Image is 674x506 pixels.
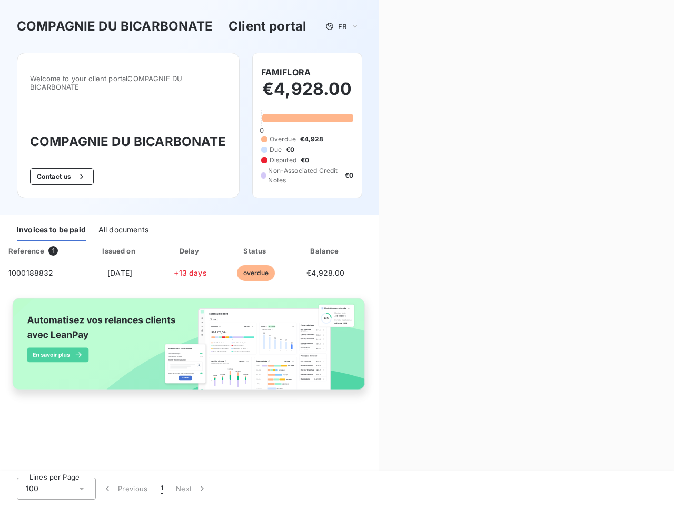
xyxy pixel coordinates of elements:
[260,126,264,134] span: 0
[8,268,54,277] span: 1000188832
[270,134,296,144] span: Overdue
[83,246,156,256] div: Issued on
[4,293,375,405] img: banner
[98,219,148,241] div: All documents
[291,246,360,256] div: Balance
[161,483,163,494] span: 1
[364,246,417,256] div: PDF
[26,483,38,494] span: 100
[170,478,214,500] button: Next
[154,478,170,500] button: 1
[268,166,340,185] span: Non-Associated Credit Notes
[174,268,206,277] span: +13 days
[17,17,213,36] h3: COMPAGNIE DU BICARBONATE
[338,22,346,31] span: FR
[270,155,296,165] span: Disputed
[261,79,353,110] h2: €4,928.00
[286,145,294,154] span: €0
[107,268,132,277] span: [DATE]
[17,219,86,241] div: Invoices to be paid
[30,168,94,185] button: Contact us
[229,17,306,36] h3: Client portal
[161,246,221,256] div: Delay
[270,145,282,154] span: Due
[30,132,226,151] h3: COMPAGNIE DU BICARBONATE
[261,66,311,79] h6: FAMIFLORA
[224,246,287,256] div: Status
[301,155,309,165] span: €0
[237,265,275,281] span: overdue
[30,74,226,91] span: Welcome to your client portal COMPAGNIE DU BICARBONATE
[48,246,58,256] span: 1
[8,247,44,255] div: Reference
[306,268,344,277] span: €4,928.00
[96,478,154,500] button: Previous
[345,171,353,180] span: €0
[300,134,324,144] span: €4,928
